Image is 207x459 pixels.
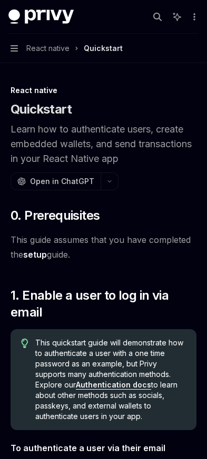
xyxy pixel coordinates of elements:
button: More actions [188,9,199,24]
a: Authentication docs [76,380,151,390]
a: setup [23,249,47,260]
span: This guide assumes that you have completed the guide. [11,232,196,262]
img: dark logo [8,9,74,24]
div: Quickstart [84,42,123,55]
span: 0. Prerequisites [11,207,100,224]
h1: Quickstart [11,101,72,118]
span: Open in ChatGPT [30,176,94,187]
span: React native [26,42,70,55]
span: This quickstart guide will demonstrate how to authenticate a user with a one time password as an ... [35,338,186,422]
button: Open in ChatGPT [11,172,101,190]
span: 1. Enable a user to log in via email [11,287,196,321]
div: React native [11,85,196,96]
p: Learn how to authenticate users, create embedded wallets, and send transactions in your React Nat... [11,122,196,166]
svg: Tip [21,339,28,348]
